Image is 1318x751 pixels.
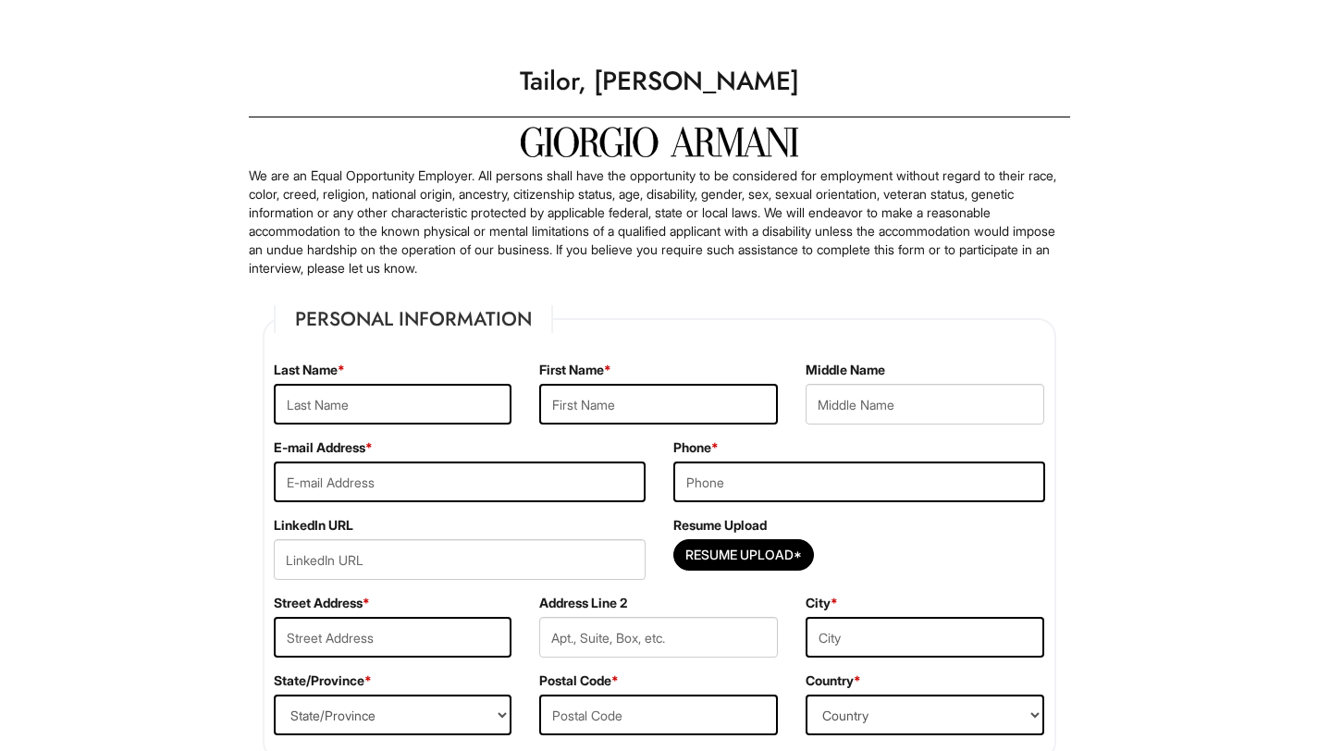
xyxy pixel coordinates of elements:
[806,617,1044,658] input: City
[240,55,1079,107] h1: Tailor, [PERSON_NAME]
[274,384,512,425] input: Last Name
[673,462,1045,502] input: Phone
[806,594,838,612] label: City
[274,617,512,658] input: Street Address
[274,594,370,612] label: Street Address
[274,361,345,379] label: Last Name
[806,384,1044,425] input: Middle Name
[673,539,814,571] button: Resume Upload*Resume Upload*
[806,671,861,690] label: Country
[539,617,778,658] input: Apt., Suite, Box, etc.
[539,384,778,425] input: First Name
[274,438,373,457] label: E-mail Address
[274,462,646,502] input: E-mail Address
[274,516,353,535] label: LinkedIn URL
[539,671,619,690] label: Postal Code
[274,695,512,735] select: State/Province
[521,127,798,157] img: Giorgio Armani
[539,594,627,612] label: Address Line 2
[274,671,372,690] label: State/Province
[806,695,1044,735] select: Country
[539,361,611,379] label: First Name
[806,361,885,379] label: Middle Name
[673,516,767,535] label: Resume Upload
[274,305,553,333] legend: Personal Information
[539,695,778,735] input: Postal Code
[249,166,1070,277] p: We are an Equal Opportunity Employer. All persons shall have the opportunity to be considered for...
[274,539,646,580] input: LinkedIn URL
[673,438,719,457] label: Phone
